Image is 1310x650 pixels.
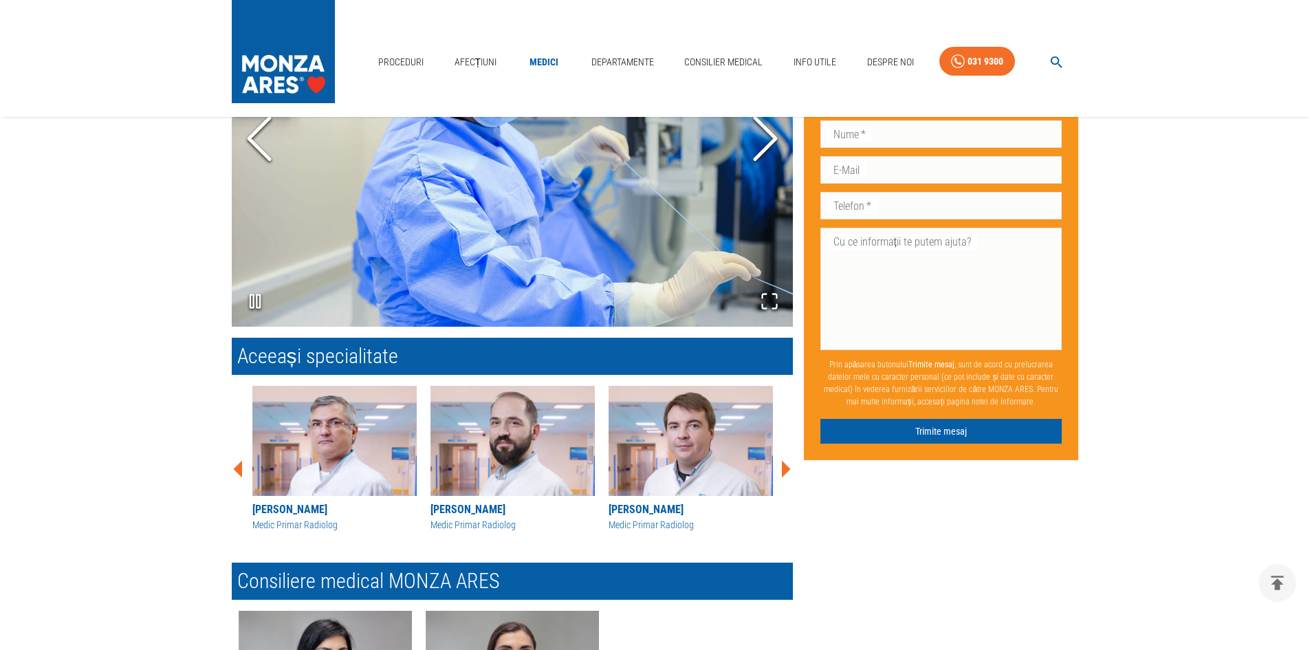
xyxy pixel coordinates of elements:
h2: Aceeași specialitate [232,338,793,375]
button: Next Slide [738,63,793,217]
a: [PERSON_NAME]Medic Primar Radiolog [430,386,595,532]
button: Play or Pause Slideshow [232,278,279,327]
a: Proceduri [373,48,429,76]
a: Info Utile [788,48,842,76]
a: Afecțiuni [449,48,503,76]
a: Consilier Medical [679,48,768,76]
h2: Consiliere medical MONZA ARES [232,563,793,600]
b: Trimite mesaj [908,359,954,369]
a: Medici [522,48,566,76]
button: Trimite mesaj [820,418,1062,444]
div: Medic Primar Radiolog [430,518,595,532]
p: Prin apăsarea butonului , sunt de acord cu prelucrarea datelor mele cu caracter personal (ce pot ... [820,352,1062,413]
div: Medic Primar Radiolog [252,518,417,532]
button: Previous Slide [232,63,287,217]
a: [PERSON_NAME]Medic Primar Radiolog [252,386,417,532]
div: 031 9300 [968,53,1003,70]
a: Departamente [586,48,659,76]
button: Open Fullscreen [746,278,793,327]
div: [PERSON_NAME] [609,501,773,518]
a: Despre Noi [862,48,919,76]
div: [PERSON_NAME] [430,501,595,518]
img: Dr. Mihai Toma [430,386,595,496]
div: [PERSON_NAME] [252,501,417,518]
img: Dr. Radu Dumitru [609,386,773,496]
button: delete [1258,564,1296,602]
img: Dr. Mugur Grasu [252,386,417,496]
a: 031 9300 [939,47,1015,76]
div: Medic Primar Radiolog [609,518,773,532]
a: [PERSON_NAME]Medic Primar Radiolog [609,386,773,532]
